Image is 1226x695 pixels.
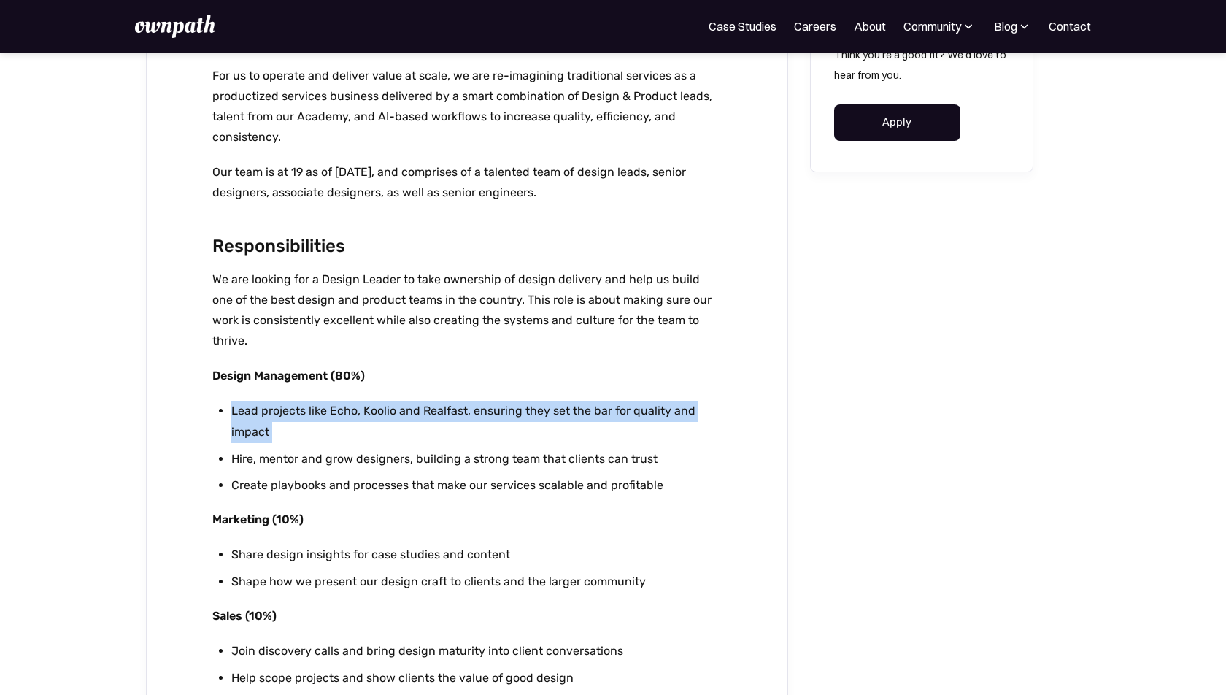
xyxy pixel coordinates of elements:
[231,401,722,443] li: Lead projects like Echo, Koolio and Realfast, ensuring they set the bar for quality and impact
[903,18,961,35] div: Community
[212,369,365,383] strong: Design Management (80%)
[231,449,722,470] li: Hire, mentor and grow designers, building a strong team that clients can trust
[231,545,722,566] li: Share design insights for case studies and content
[231,475,722,496] li: Create playbooks and processes that make our services scalable and profitable
[212,269,722,351] p: We are looking for a Design Leader to take ownership of design delivery and help us build one of ...
[231,668,722,689] li: Help scope projects and show clients the value of good design
[212,609,277,623] strong: Sales (10%)
[854,18,886,35] a: About
[709,18,776,35] a: Case Studies
[903,18,976,35] div: Community
[993,18,1031,35] div: Blog
[212,66,722,147] p: For us to operate and deliver value at scale, we are re-imagining traditional services as a produ...
[212,512,304,526] strong: Marketing (10%)
[794,18,836,35] a: Careers
[994,18,1017,35] div: Blog
[834,45,1009,85] p: Think you're a good fit? We'd love to hear from you.
[231,572,722,593] li: Shape how we present our design craft to clients and the larger community
[1049,18,1091,35] a: Contact
[231,641,722,662] li: Join discovery calls and bring design maturity into client conversations
[834,104,960,141] a: Apply
[212,232,722,261] h2: Responsibilities
[212,162,722,203] p: Our team is at 19 as of [DATE], and comprises of a talented team of design leads, senior designer...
